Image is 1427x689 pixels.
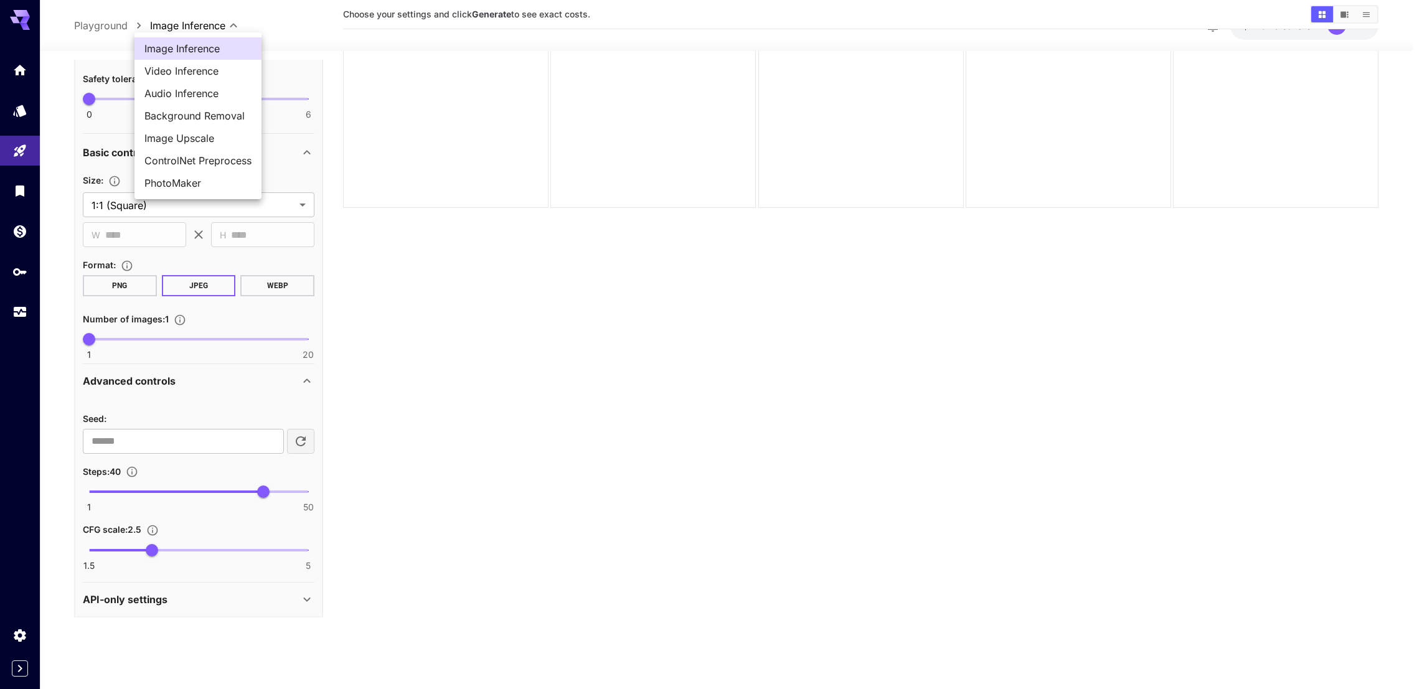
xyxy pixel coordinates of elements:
[144,131,252,146] span: Image Upscale
[144,63,252,78] span: Video Inference
[144,108,252,123] span: Background Removal
[144,176,252,190] span: PhotoMaker
[144,153,252,168] span: ControlNet Preprocess
[144,86,252,101] span: Audio Inference
[144,41,252,56] span: Image Inference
